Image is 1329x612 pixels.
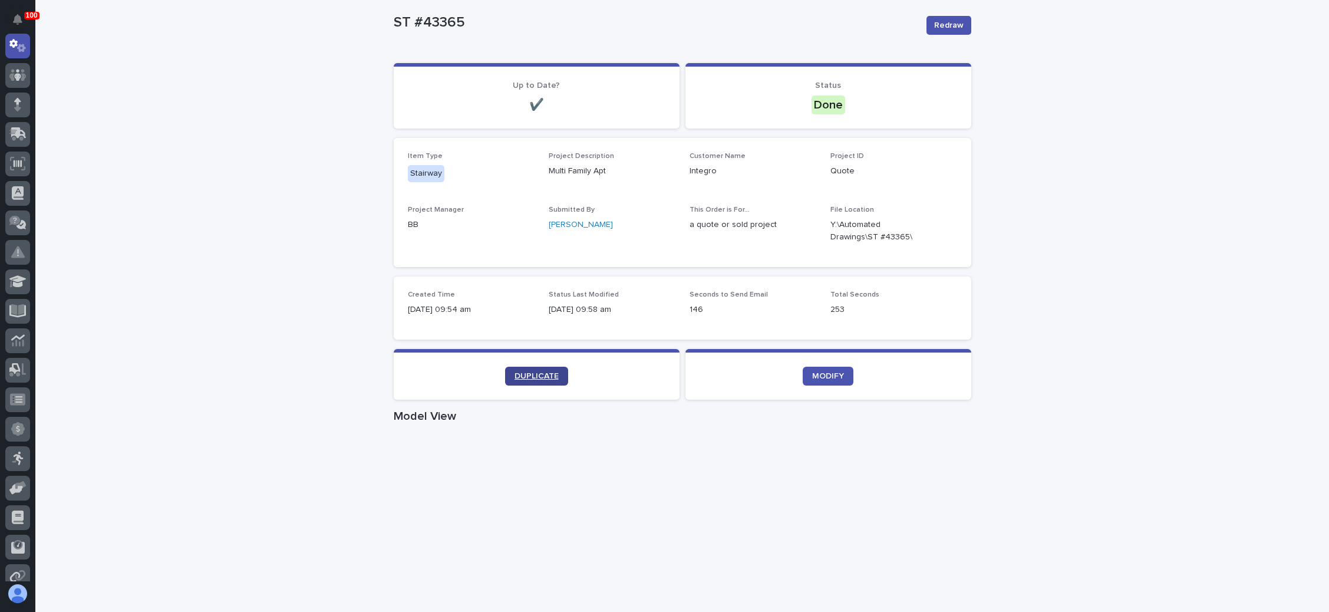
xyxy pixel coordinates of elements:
[505,367,568,386] a: DUPLICATE
[549,219,613,231] a: [PERSON_NAME]
[394,409,971,423] h1: Model View
[830,304,957,316] p: 253
[549,153,614,160] span: Project Description
[408,304,535,316] p: [DATE] 09:54 am
[815,81,841,90] span: Status
[408,165,444,182] div: Stairway
[830,291,879,298] span: Total Seconds
[394,14,917,31] p: ST #43365
[690,304,816,316] p: 146
[803,367,853,386] a: MODIFY
[408,153,443,160] span: Item Type
[812,372,844,380] span: MODIFY
[515,372,559,380] span: DUPLICATE
[830,206,874,213] span: File Location
[408,219,535,231] p: BB
[408,206,464,213] span: Project Manager
[513,81,560,90] span: Up to Date?
[408,291,455,298] span: Created Time
[5,581,30,606] button: users-avatar
[690,165,816,177] p: Integro
[549,165,675,177] p: Multi Family Apt
[26,11,38,19] p: 100
[830,153,864,160] span: Project ID
[926,16,971,35] button: Redraw
[690,291,768,298] span: Seconds to Send Email
[812,96,845,114] div: Done
[549,206,595,213] span: Submitted By
[690,219,816,231] p: a quote or sold project
[830,165,957,177] p: Quote
[690,206,750,213] span: This Order is For...
[549,291,619,298] span: Status Last Modified
[5,7,30,32] button: Notifications
[15,14,30,33] div: Notifications100
[549,304,675,316] p: [DATE] 09:58 am
[934,19,964,31] span: Redraw
[830,219,929,244] : Y:\Automated Drawings\ST #43365\
[690,153,746,160] span: Customer Name
[408,98,665,112] p: ✔️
